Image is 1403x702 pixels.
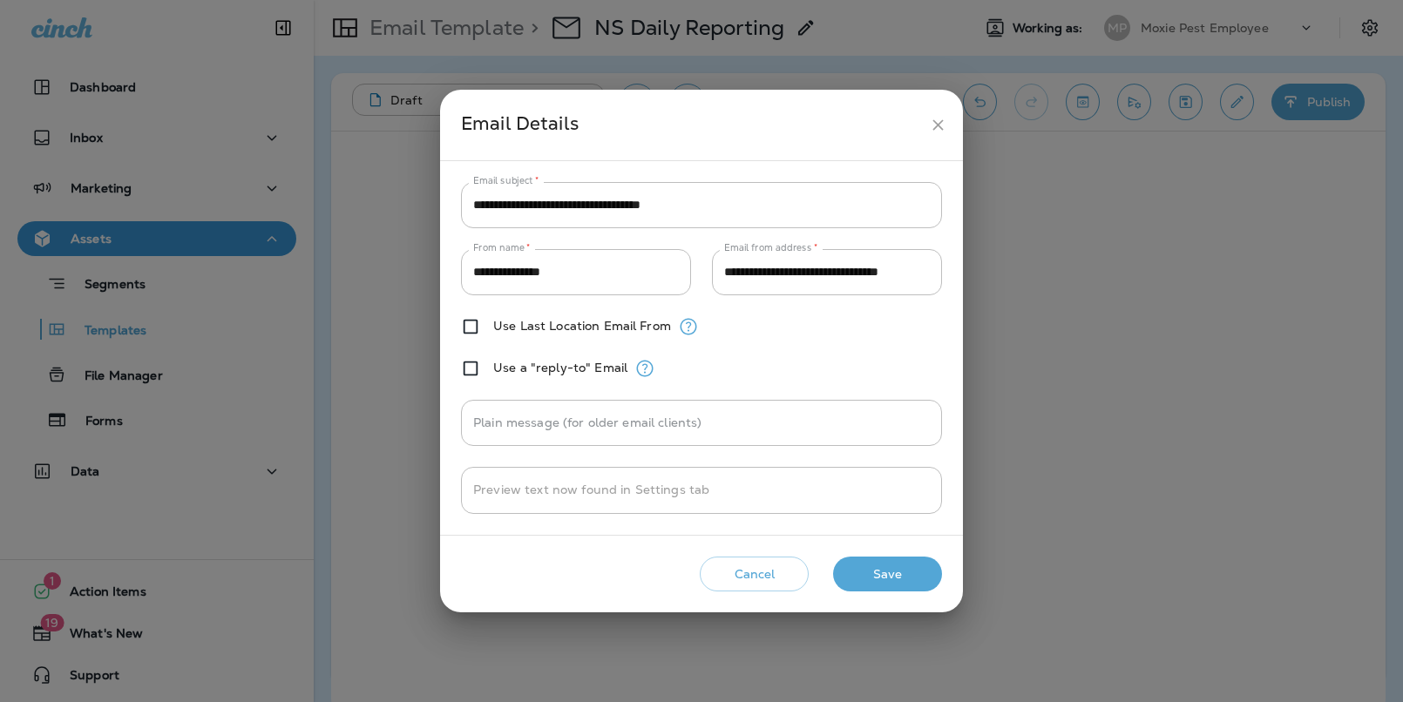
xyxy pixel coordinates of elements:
[724,241,817,254] label: Email from address
[922,109,954,141] button: close
[700,557,809,592] button: Cancel
[461,109,922,141] div: Email Details
[493,319,671,333] label: Use Last Location Email From
[833,557,942,592] button: Save
[473,241,531,254] label: From name
[493,361,627,375] label: Use a "reply-to" Email
[473,174,539,187] label: Email subject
